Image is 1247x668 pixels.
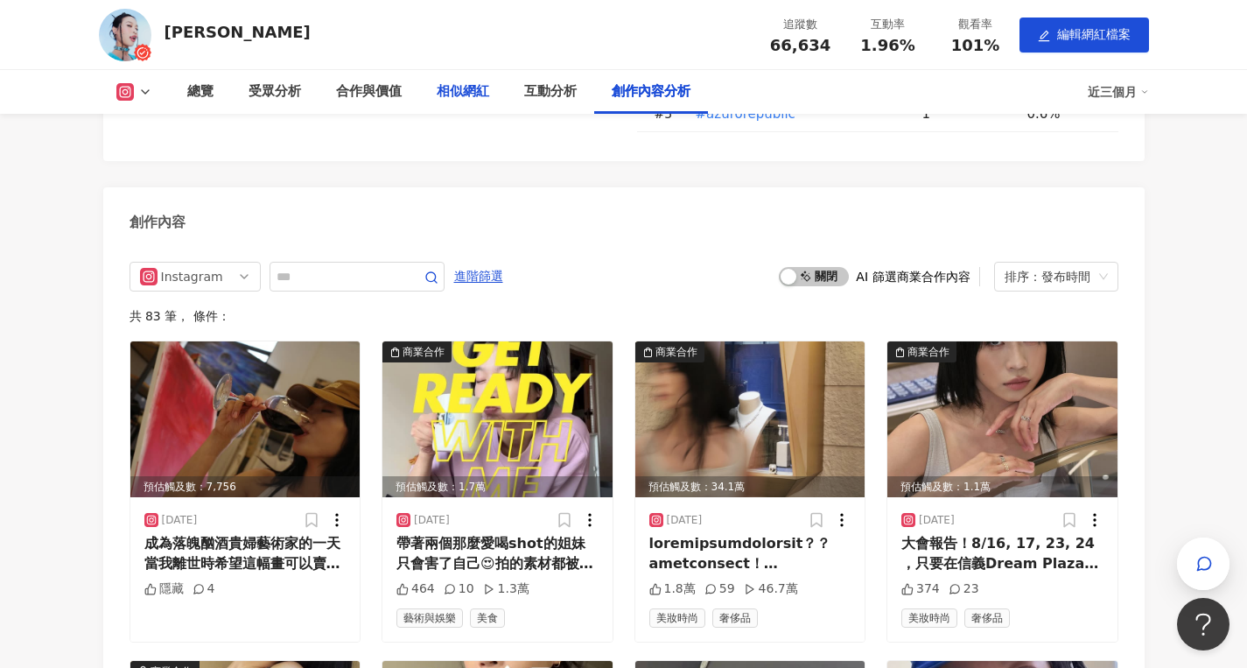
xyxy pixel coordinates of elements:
[396,580,435,598] div: 464
[942,16,1009,33] div: 觀看率
[336,81,402,102] div: 合作與價值
[901,580,940,598] div: 374
[704,580,735,598] div: 59
[964,608,1010,628] span: 奢侈品
[162,513,198,528] div: [DATE]
[1005,263,1092,291] div: 排序：發布時間
[951,37,1000,54] span: 101%
[667,513,703,528] div: [DATE]
[887,341,1117,497] div: post-image商業合作預估觸及數：1.1萬
[396,534,599,573] div: 帶著兩個那麼愛喝shot的姐妹只會害了自己😍拍的素材都被警告請勿露出^^ GRWM去跟[PERSON_NAME]唱KTV! 這是什麼超夢幻的體驗 謝謝老朋友Red Bull的邀請 ONCOR食物...
[767,16,834,33] div: 追蹤數
[922,104,1013,123] div: 1
[161,263,218,291] div: Instagram
[855,16,921,33] div: 互動率
[99,9,151,61] img: KOL Avatar
[382,476,613,498] div: 預估觸及數：1.7萬
[130,476,361,498] div: 預估觸及數：7,756
[681,96,908,132] td: #azurorepublic
[165,21,311,43] div: [PERSON_NAME]
[130,213,186,232] div: 創作內容
[1013,96,1118,132] td: 0.6%
[1038,30,1050,42] span: edit
[1019,18,1149,53] button: edit編輯網紅檔案
[414,513,450,528] div: [DATE]
[887,476,1117,498] div: 預估觸及數：1.1萬
[887,341,1117,497] img: post-image
[1057,27,1131,41] span: 編輯網紅檔案
[144,580,184,598] div: 隱藏
[744,580,798,598] div: 46.7萬
[130,341,361,497] div: post-image預估觸及數：7,756
[382,341,613,497] div: post-image商業合作預估觸及數：1.7萬
[396,608,463,628] span: 藝術與娛樂
[649,580,696,598] div: 1.8萬
[655,343,697,361] div: 商業合作
[1088,78,1149,106] div: 近三個月
[187,81,214,102] div: 總覽
[130,341,361,497] img: post-image
[655,104,681,123] div: # 5
[444,580,474,598] div: 10
[860,37,914,54] span: 1.96%
[635,476,865,498] div: 預估觸及數：34.1萬
[635,341,865,497] div: post-image商業合作預估觸及數：34.1萬
[907,343,949,361] div: 商業合作
[144,534,347,573] div: 成為落魄酗酒貴婦藝術家的一天 當我離世時希望這幅畫可以賣到50萬🥹
[454,263,503,291] span: 進階篩選
[470,608,505,628] span: 美食
[919,513,955,528] div: [DATE]
[453,262,504,290] button: 進階篩選
[696,104,795,123] span: #azurorepublic
[770,36,830,54] span: 66,634
[612,81,690,102] div: 創作內容分析
[649,608,705,628] span: 美妝時尚
[649,534,851,573] div: loremipsumdolorsit？？ametconsect！ @adipiscingeli.seddoe temporincidid utlaboreetdolor maGnaal Enim...
[193,580,215,598] div: 4
[949,580,979,598] div: 23
[695,96,796,131] button: #azurorepublic
[856,270,970,284] div: AI 篩選商業合作內容
[901,534,1103,573] div: 大會報告！8/16, 17, 23, 24 ，只要在信義Dream Plaza抓到「鑽石跑跑人」並掃描QR code 就可以抽鑽石盲盒！每天限量15名！抽到直接帶走！非常誇張！ 沒想到我也來到了...
[901,608,957,628] span: 美妝時尚
[1027,104,1101,123] div: 0.6%
[1177,598,1229,650] iframe: Help Scout Beacon - Open
[130,309,1118,323] div: 共 83 筆 ， 條件：
[524,81,577,102] div: 互動分析
[249,81,301,102] div: 受眾分析
[635,341,865,497] img: post-image
[382,341,613,497] img: post-image
[483,580,529,598] div: 1.3萬
[712,608,758,628] span: 奢侈品
[403,343,445,361] div: 商業合作
[437,81,489,102] div: 相似網紅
